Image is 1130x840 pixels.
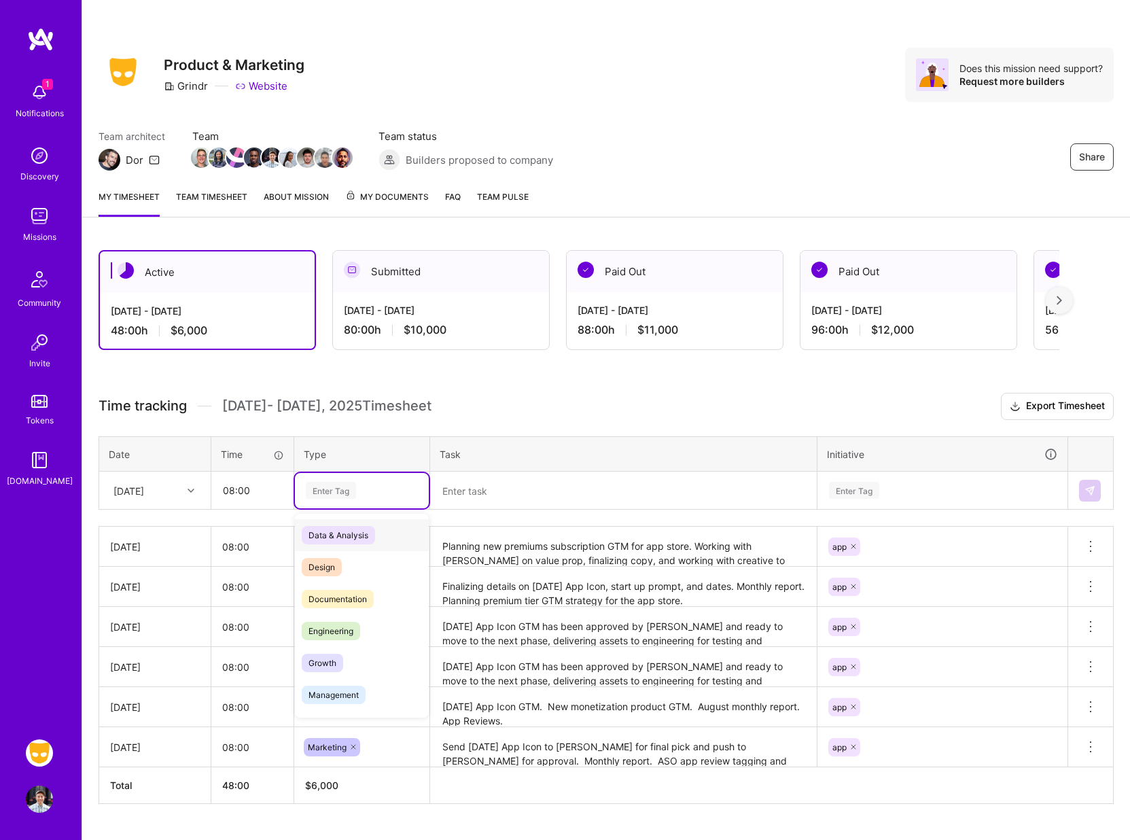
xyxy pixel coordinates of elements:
img: Builders proposed to company [378,149,400,171]
img: Submitted [344,262,360,278]
div: [DATE] [110,660,200,674]
div: Missions [23,230,56,244]
div: [DATE] [110,580,200,594]
div: [DATE] - [DATE] [111,304,304,318]
div: Grindr [164,79,208,93]
img: Team Member Avatar [226,147,247,168]
input: HH:MM [211,729,294,765]
img: Team Member Avatar [191,147,211,168]
input: HH:MM [211,569,294,605]
div: Enter Tag [829,480,879,501]
img: Team Member Avatar [209,147,229,168]
div: Discovery [20,169,59,183]
span: Team status [378,129,553,143]
textarea: Planning new premiums subscription GTM for app store. Working with [PERSON_NAME] on value prop, f... [431,528,815,565]
span: $10,000 [404,323,446,337]
span: Design [302,558,342,576]
div: Dor [126,153,143,167]
img: Team Member Avatar [244,147,264,168]
button: Share [1070,143,1114,171]
span: $12,000 [871,323,914,337]
span: Share [1079,150,1105,164]
div: Does this mission need support? [959,62,1103,75]
i: icon Mail [149,154,160,165]
img: teamwork [26,203,53,230]
a: Team Member Avatar [334,146,351,169]
th: Total [99,767,211,804]
a: Team Member Avatar [298,146,316,169]
div: [DATE] - [DATE] [578,303,772,317]
img: Paid Out [578,262,594,278]
span: $6,000 [171,323,207,338]
div: Community [18,296,61,310]
a: Grindr: Product & Marketing [22,739,56,767]
div: [DATE] [110,700,200,714]
div: [DATE] [113,483,144,497]
div: [DATE] [110,740,200,754]
a: Team timesheet [176,190,247,217]
div: Tokens [26,413,54,427]
a: My Documents [345,190,429,217]
span: Time tracking [99,398,187,415]
div: Initiative [827,447,1058,462]
div: Active [100,251,315,293]
span: app [832,622,847,632]
textarea: [DATE] App Icon GTM has been approved by [PERSON_NAME] and ready to move to the next phase, deliv... [431,648,815,686]
div: 88:00 h [578,323,772,337]
img: Invite [26,329,53,356]
a: Team Member Avatar [316,146,334,169]
span: app [832,742,847,752]
span: app [832,702,847,712]
th: Type [294,436,430,472]
span: Engineering [302,622,360,640]
img: right [1057,296,1062,305]
span: app [832,662,847,672]
span: Team Pulse [477,192,529,202]
div: Request more builders [959,75,1103,88]
th: Task [430,436,817,472]
div: Enter Tag [306,480,356,501]
a: User Avatar [22,786,56,813]
div: Submitted [333,251,549,292]
img: guide book [26,447,53,474]
input: HH:MM [211,689,294,725]
a: My timesheet [99,190,160,217]
div: [DATE] [110,540,200,554]
th: 48:00 [211,767,294,804]
input: HH:MM [212,472,293,508]
img: tokens [31,395,48,408]
img: Grindr: Product & Marketing [26,739,53,767]
a: About Mission [264,190,329,217]
textarea: Finalizing details on [DATE] App Icon, start up prompt, and dates. Monthly report. Planning premi... [431,568,815,606]
a: Team Member Avatar [263,146,281,169]
a: Team Member Avatar [245,146,263,169]
img: Paid Out [811,262,828,278]
a: Team Member Avatar [210,146,228,169]
div: 96:00 h [811,323,1006,337]
img: logo [27,27,54,52]
span: Team architect [99,129,165,143]
div: Invite [29,356,50,370]
i: icon Download [1010,400,1021,414]
div: Paid Out [567,251,783,292]
div: Notifications [16,106,64,120]
div: [DATE] - [DATE] [811,303,1006,317]
button: Export Timesheet [1001,393,1114,420]
span: $ 6,000 [305,780,338,791]
span: Team [192,129,351,143]
img: Team Member Avatar [279,147,300,168]
i: icon CompanyGray [164,81,175,92]
span: [DATE] - [DATE] , 2025 Timesheet [222,398,431,415]
input: HH:MM [211,529,294,565]
span: Data & Analysis [302,526,375,544]
textarea: Send [DATE] App Icon to [PERSON_NAME] for final pick and push to [PERSON_NAME] for approval. Mont... [431,729,815,766]
span: Growth [302,654,343,672]
img: Paid Out [1045,262,1061,278]
h3: Product & Marketing [164,56,304,73]
input: HH:MM [211,649,294,685]
img: Avatar [916,58,949,91]
a: Team Member Avatar [281,146,298,169]
a: Team Member Avatar [228,146,245,169]
img: Team Architect [99,149,120,171]
i: icon Chevron [188,487,194,494]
